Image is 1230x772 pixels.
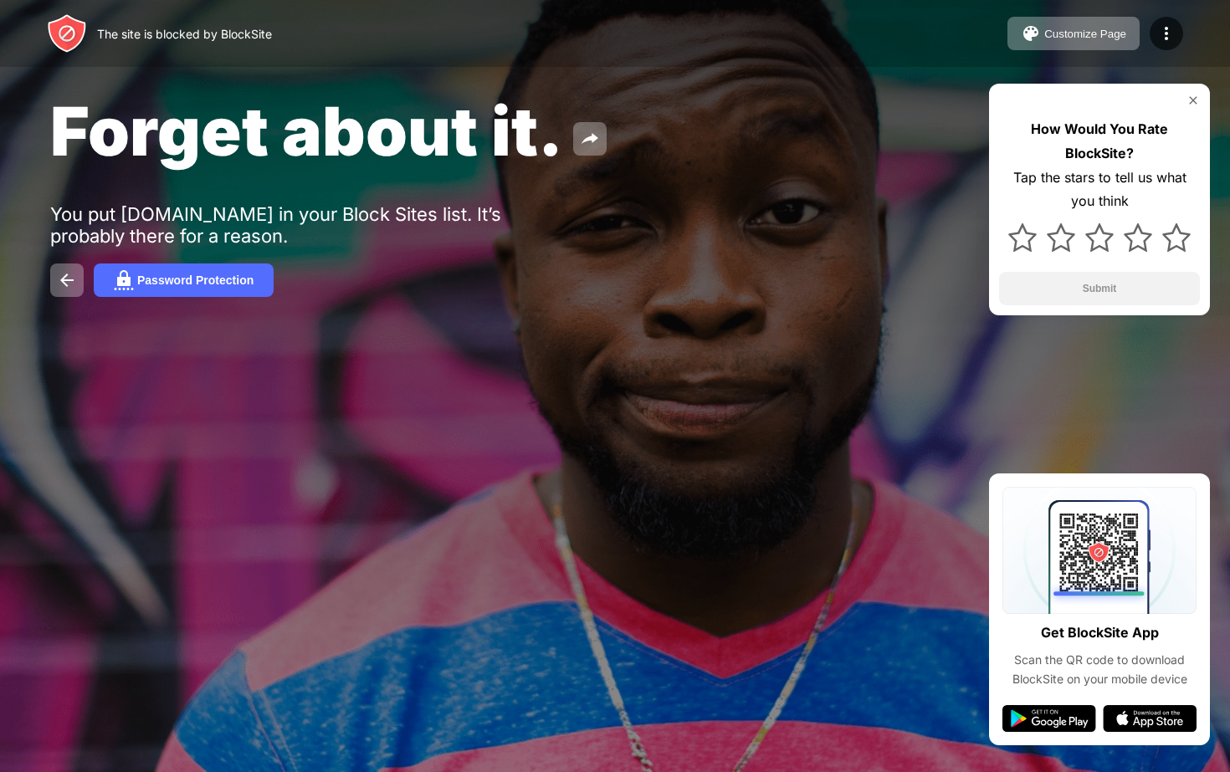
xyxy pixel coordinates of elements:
div: Tap the stars to tell us what you think [999,166,1200,214]
img: header-logo.svg [47,13,87,54]
div: The site is blocked by BlockSite [97,27,272,41]
img: app-store.svg [1103,705,1197,732]
img: back.svg [57,270,77,290]
img: google-play.svg [1002,705,1096,732]
img: qrcode.svg [1002,487,1197,614]
img: star.svg [1085,223,1114,252]
img: rate-us-close.svg [1186,94,1200,107]
span: Forget about it. [50,90,563,171]
div: You put [DOMAIN_NAME] in your Block Sites list. It’s probably there for a reason. [50,203,567,247]
img: menu-icon.svg [1156,23,1176,43]
img: password.svg [114,270,134,290]
button: Customize Page [1007,17,1140,50]
img: star.svg [1047,223,1075,252]
img: star.svg [1124,223,1152,252]
div: Scan the QR code to download BlockSite on your mobile device [1002,651,1197,688]
div: Customize Page [1044,28,1126,40]
button: Password Protection [94,263,274,297]
div: Password Protection [137,274,254,287]
div: How Would You Rate BlockSite? [999,117,1200,166]
img: share.svg [580,129,600,149]
div: Get BlockSite App [1041,621,1159,645]
img: pallet.svg [1021,23,1041,43]
button: Submit [999,272,1200,305]
img: star.svg [1162,223,1191,252]
img: star.svg [1008,223,1037,252]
